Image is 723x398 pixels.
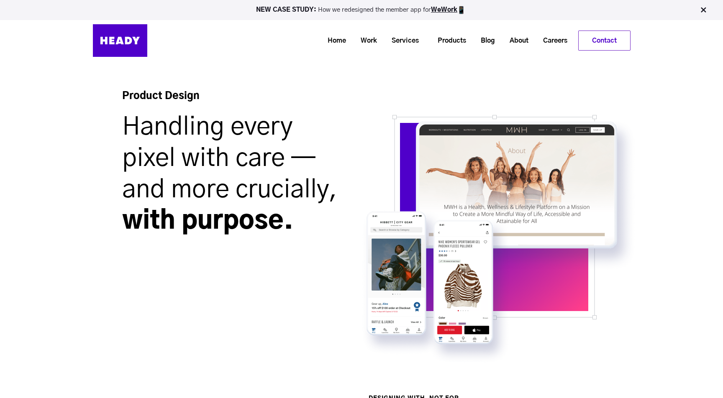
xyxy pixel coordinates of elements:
[499,33,533,48] a: About
[409,86,637,271] img: screen_png
[533,33,572,48] a: Careers
[579,31,630,50] a: Contact
[4,6,719,14] p: How we redesigned the member app for
[122,89,314,112] h4: Product Design
[93,24,147,57] img: Heady_Logo_Web-01 (1)
[699,6,708,14] img: Close Bar
[361,208,444,356] img: phone_png
[427,33,470,48] a: Products
[428,217,511,365] img: phone2_png
[470,33,499,48] a: Blog
[431,7,457,13] a: WeWork
[122,112,348,237] h1: with purpose.
[392,115,597,320] img: square_png
[156,31,631,51] div: Navigation Menu
[381,33,423,48] a: Services
[122,115,338,202] span: Handling every pixel with care — and more crucially,
[457,6,466,14] img: app emoji
[350,33,381,48] a: Work
[317,33,350,48] a: Home
[256,7,318,13] strong: NEW CASE STUDY:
